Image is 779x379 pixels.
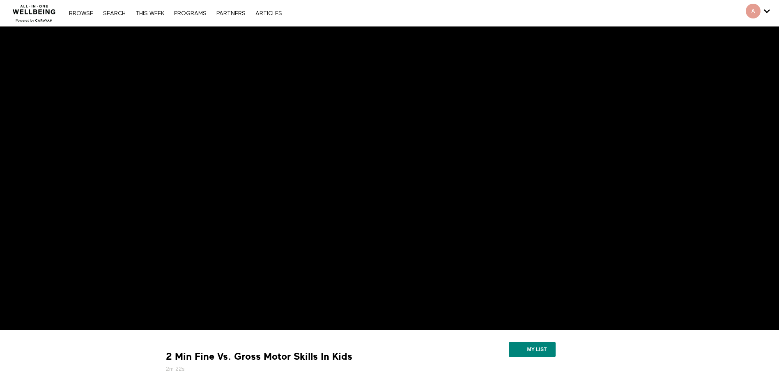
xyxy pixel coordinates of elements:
[212,11,250,16] a: PARTNERS
[65,9,286,17] nav: Primary
[166,350,352,363] strong: 2 Min Fine Vs. Gross Motor Skills In Kids
[509,342,555,357] button: My list
[170,11,211,16] a: PROGRAMS
[131,11,168,16] a: THIS WEEK
[251,11,286,16] a: ARTICLES
[166,365,441,373] h5: 2m 22s
[65,11,97,16] a: Browse
[99,11,130,16] a: Search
